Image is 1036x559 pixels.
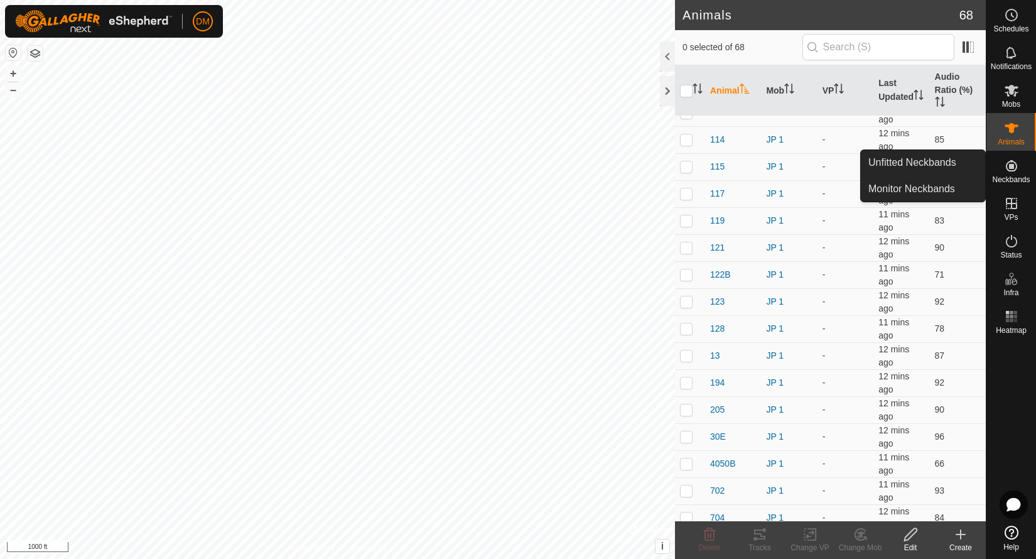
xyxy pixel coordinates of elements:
[935,134,945,144] span: 85
[835,542,885,553] div: Change Mob
[868,182,955,197] span: Monitor Neckbands
[766,376,812,389] div: JP 1
[710,430,726,443] span: 30E
[802,34,954,60] input: Search (S)
[817,65,873,116] th: VP
[735,542,785,553] div: Tracks
[710,187,725,200] span: 117
[868,155,956,170] span: Unfitted Neckbands
[935,269,945,279] span: 71
[1000,251,1022,259] span: Status
[878,182,909,205] span: 10 Aug 2025 at 7:37 pm
[6,82,21,97] button: –
[350,543,387,554] a: Contact Us
[710,160,725,173] span: 115
[710,376,725,389] span: 194
[823,269,826,279] app-display-virtual-paddock-transition: -
[935,296,945,307] span: 92
[766,403,812,416] div: JP 1
[766,160,812,173] div: JP 1
[710,214,725,227] span: 119
[710,133,725,146] span: 114
[935,513,945,523] span: 84
[710,295,725,308] span: 123
[288,543,335,554] a: Privacy Policy
[710,484,725,497] span: 702
[28,46,43,61] button: Map Layers
[935,99,945,109] p-sorticon: Activate to sort
[935,377,945,388] span: 92
[878,371,909,394] span: 10 Aug 2025 at 7:36 pm
[785,542,835,553] div: Change VP
[196,15,210,28] span: DM
[834,85,844,95] p-sorticon: Activate to sort
[823,431,826,442] app-display-virtual-paddock-transition: -
[823,161,826,171] app-display-virtual-paddock-transition: -
[823,377,826,388] app-display-virtual-paddock-transition: -
[710,322,725,335] span: 128
[885,542,936,553] div: Edit
[705,65,761,116] th: Animal
[861,176,985,202] a: Monitor Neckbands
[1004,214,1018,221] span: VPs
[878,425,909,448] span: 10 Aug 2025 at 7:37 pm
[873,65,929,116] th: Last Updated
[823,404,826,415] app-display-virtual-paddock-transition: -
[1003,289,1018,296] span: Infra
[710,403,725,416] span: 205
[878,452,909,475] span: 10 Aug 2025 at 7:38 pm
[861,150,985,175] a: Unfitted Neckbands
[823,188,826,198] app-display-virtual-paddock-transition: -
[766,457,812,470] div: JP 1
[935,242,945,252] span: 90
[878,317,909,340] span: 10 Aug 2025 at 7:38 pm
[935,486,945,496] span: 93
[766,484,812,497] div: JP 1
[699,543,721,552] span: Delete
[710,241,725,254] span: 121
[998,138,1025,146] span: Animals
[766,349,812,362] div: JP 1
[878,506,909,529] span: 10 Aug 2025 at 7:37 pm
[935,215,945,225] span: 83
[1003,543,1019,551] span: Help
[710,457,735,470] span: 4050B
[1002,100,1020,108] span: Mobs
[935,323,945,334] span: 78
[710,511,725,524] span: 704
[766,214,812,227] div: JP 1
[15,10,172,33] img: Gallagher Logo
[823,215,826,225] app-display-virtual-paddock-transition: -
[878,128,909,151] span: 10 Aug 2025 at 7:37 pm
[878,101,909,124] span: 10 Aug 2025 at 7:37 pm
[991,63,1032,70] span: Notifications
[766,241,812,254] div: JP 1
[683,8,959,23] h2: Animals
[766,511,812,524] div: JP 1
[996,327,1027,334] span: Heatmap
[766,295,812,308] div: JP 1
[878,236,909,259] span: 10 Aug 2025 at 7:37 pm
[878,479,909,502] span: 10 Aug 2025 at 7:38 pm
[784,85,794,95] p-sorticon: Activate to sort
[823,513,826,523] app-display-virtual-paddock-transition: -
[766,322,812,335] div: JP 1
[878,263,909,286] span: 10 Aug 2025 at 7:38 pm
[935,404,945,415] span: 90
[661,541,664,551] span: i
[823,323,826,334] app-display-virtual-paddock-transition: -
[878,209,909,232] span: 10 Aug 2025 at 7:37 pm
[936,542,986,553] div: Create
[986,521,1036,556] a: Help
[740,85,750,95] p-sorticon: Activate to sort
[761,65,817,116] th: Mob
[914,92,924,102] p-sorticon: Activate to sort
[823,459,826,469] app-display-virtual-paddock-transition: -
[959,6,973,24] span: 68
[823,296,826,307] app-display-virtual-paddock-transition: -
[766,133,812,146] div: JP 1
[878,398,909,421] span: 10 Aug 2025 at 7:37 pm
[766,187,812,200] div: JP 1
